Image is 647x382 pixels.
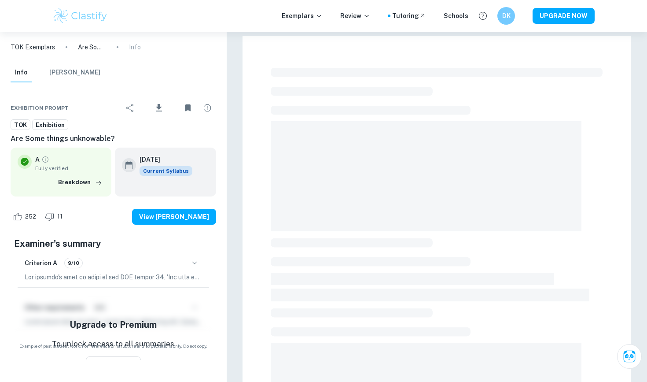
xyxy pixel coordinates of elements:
[141,96,177,119] div: Download
[475,8,490,23] button: Help and Feedback
[11,42,55,52] a: TOK Exemplars
[11,63,32,82] button: Info
[140,166,192,176] span: Current Syllabus
[11,104,69,112] span: Exhibition Prompt
[132,209,216,225] button: View [PERSON_NAME]
[179,99,197,117] div: Unbookmark
[35,164,104,172] span: Fully verified
[392,11,426,21] a: Tutoring
[11,343,216,349] span: Example of past student work. For reference on structure and expectations only. Do not copy.
[497,7,515,25] button: DK
[129,42,141,52] p: Info
[11,210,41,224] div: Like
[33,121,68,130] span: Exhibition
[617,344,642,369] button: Ask Clai
[533,8,595,24] button: UPGRADE NOW
[41,156,49,163] a: Grade fully verified
[32,119,68,130] a: Exhibition
[140,155,185,164] h6: [DATE]
[11,121,30,130] span: TOK
[52,338,174,350] p: To unlock access to all summaries
[25,272,202,282] p: Lor ipsumdo's amet co adipi el sed DOE tempor 34, 'Inc utla etdolo magnaaliqu?', en adminimven qu...
[35,155,40,164] p: A
[70,318,157,331] h5: Upgrade to Premium
[52,7,108,25] img: Clastify logo
[121,99,139,117] div: Share
[65,259,82,267] span: 9/10
[52,212,67,221] span: 11
[11,134,216,144] h6: Are Some things unknowable?
[20,212,41,221] span: 252
[340,11,370,21] p: Review
[501,11,511,21] h6: DK
[78,42,106,52] p: Are Some things unknowable?
[86,356,141,375] button: View Plans
[282,11,323,21] p: Exemplars
[43,210,67,224] div: Dislike
[25,258,57,268] h6: Criterion A
[49,63,100,82] button: [PERSON_NAME]
[140,166,192,176] div: This exemplar is based on the current syllabus. Feel free to refer to it for inspiration/ideas wh...
[56,176,104,189] button: Breakdown
[444,11,468,21] a: Schools
[199,99,216,117] div: Report issue
[14,237,213,250] h5: Examiner's summary
[11,119,30,130] a: TOK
